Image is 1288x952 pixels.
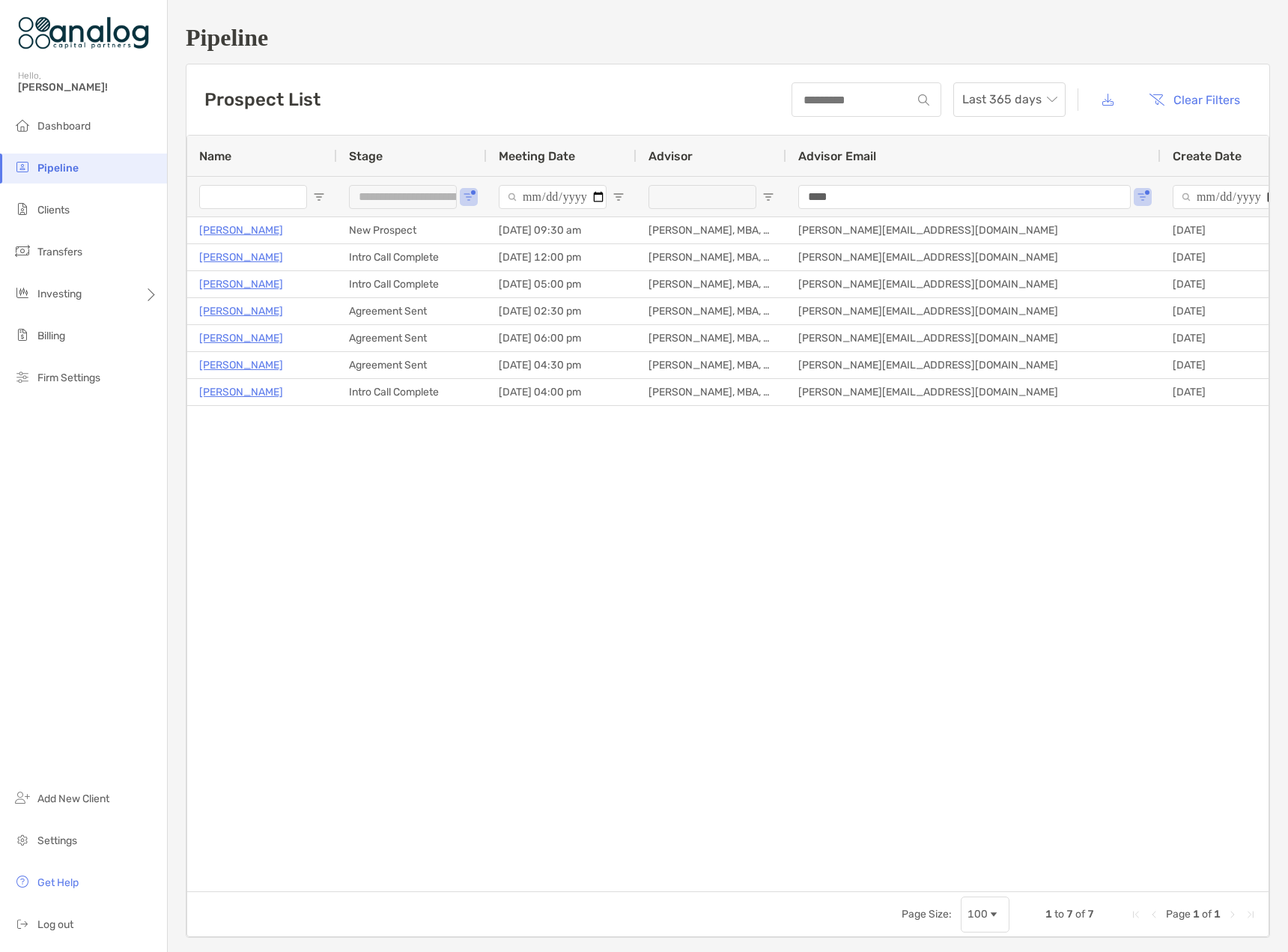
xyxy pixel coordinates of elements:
div: Intro Call Complete [337,244,487,270]
span: Advisor Email [798,149,876,163]
span: Billing [37,330,65,342]
span: Log out [37,918,73,931]
span: 1 [1193,908,1200,921]
button: Open Filter Menu [613,191,625,203]
span: Stage [349,149,383,163]
img: billing icon [13,326,31,344]
div: [PERSON_NAME], MBA, CFA [637,352,786,378]
span: Advisor [648,149,693,163]
input: Name Filter Input [199,185,307,209]
div: First Page [1130,909,1142,921]
img: settings icon [13,831,31,849]
span: Create Date [1173,149,1242,163]
div: [DATE] 06:00 pm [487,325,637,351]
a: [PERSON_NAME] [199,383,283,401]
div: [DATE] 04:30 pm [487,352,637,378]
div: Intro Call Complete [337,379,487,405]
img: add_new_client icon [13,789,31,807]
div: Agreement Sent [337,352,487,378]
div: Last Page [1245,909,1257,921]
button: Open Filter Menu [762,191,774,203]
div: Page Size [961,897,1009,933]
a: [PERSON_NAME] [199,302,283,321]
img: transfers icon [13,242,31,260]
button: Open Filter Menu [313,191,325,203]
span: of [1202,908,1212,921]
h3: Prospect List [204,89,321,110]
span: Investing [37,288,82,300]
span: Get Help [37,876,79,889]
div: [DATE] 02:30 pm [487,298,637,324]
img: get-help icon [13,873,31,891]
span: Page [1166,908,1191,921]
a: [PERSON_NAME] [199,356,283,375]
input: Create Date Filter Input [1173,185,1281,209]
div: [DATE] 12:00 pm [487,244,637,270]
div: 100 [967,908,988,921]
div: Page Size: [902,908,952,921]
span: Meeting Date [499,149,575,163]
span: Dashboard [37,120,91,133]
img: pipeline icon [13,158,31,176]
a: [PERSON_NAME] [199,248,283,267]
span: 7 [1087,908,1094,921]
div: [PERSON_NAME][EMAIL_ADDRESS][DOMAIN_NAME] [786,325,1161,351]
span: 7 [1066,908,1073,921]
div: [PERSON_NAME], MBA, CFA [637,298,786,324]
img: investing icon [13,284,31,302]
div: Next Page [1227,909,1239,921]
div: [PERSON_NAME][EMAIL_ADDRESS][DOMAIN_NAME] [786,244,1161,270]
div: [PERSON_NAME][EMAIL_ADDRESS][DOMAIN_NAME] [786,217,1161,243]
div: [PERSON_NAME], MBA, CFA [637,379,786,405]
span: Settings [37,834,77,847]
div: Agreement Sent [337,325,487,351]
div: [DATE] 05:00 pm [487,271,637,297]
div: [PERSON_NAME][EMAIL_ADDRESS][DOMAIN_NAME] [786,352,1161,378]
span: 1 [1214,908,1221,921]
img: clients icon [13,200,31,218]
img: dashboard icon [13,116,31,134]
div: [PERSON_NAME], MBA, CFA [637,325,786,351]
button: Open Filter Menu [1137,191,1149,203]
div: [PERSON_NAME], MBA, CFA [637,244,786,270]
div: Agreement Sent [337,298,487,324]
img: firm-settings icon [13,368,31,386]
a: [PERSON_NAME] [199,329,283,348]
div: [DATE] 09:30 am [487,217,637,243]
span: [PERSON_NAME]! [18,81,158,94]
span: Clients [37,204,70,216]
a: [PERSON_NAME] [199,221,283,240]
span: Name [199,149,231,163]
span: Pipeline [37,162,79,175]
span: Add New Client [37,792,109,805]
input: Advisor Email Filter Input [798,185,1131,209]
a: [PERSON_NAME] [199,275,283,294]
span: Firm Settings [37,372,100,384]
img: input icon [918,94,929,106]
div: Previous Page [1148,909,1160,921]
button: Clear Filters [1137,83,1251,116]
div: [PERSON_NAME], MBA, CFA [637,271,786,297]
div: [PERSON_NAME][EMAIL_ADDRESS][DOMAIN_NAME] [786,298,1161,324]
div: [PERSON_NAME][EMAIL_ADDRESS][DOMAIN_NAME] [786,271,1161,297]
span: 1 [1045,908,1052,921]
span: to [1054,908,1064,921]
div: [PERSON_NAME][EMAIL_ADDRESS][DOMAIN_NAME] [786,379,1161,405]
input: Meeting Date Filter Input [499,185,607,209]
span: Last 365 days [962,83,1057,116]
div: [PERSON_NAME], MBA, CFA [637,217,786,243]
img: Zoe Logo [18,6,149,60]
div: [DATE] 04:00 pm [487,379,637,405]
span: of [1075,908,1085,921]
span: Transfers [37,246,82,258]
div: Intro Call Complete [337,271,487,297]
img: logout icon [13,915,31,933]
div: New Prospect [337,217,487,243]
